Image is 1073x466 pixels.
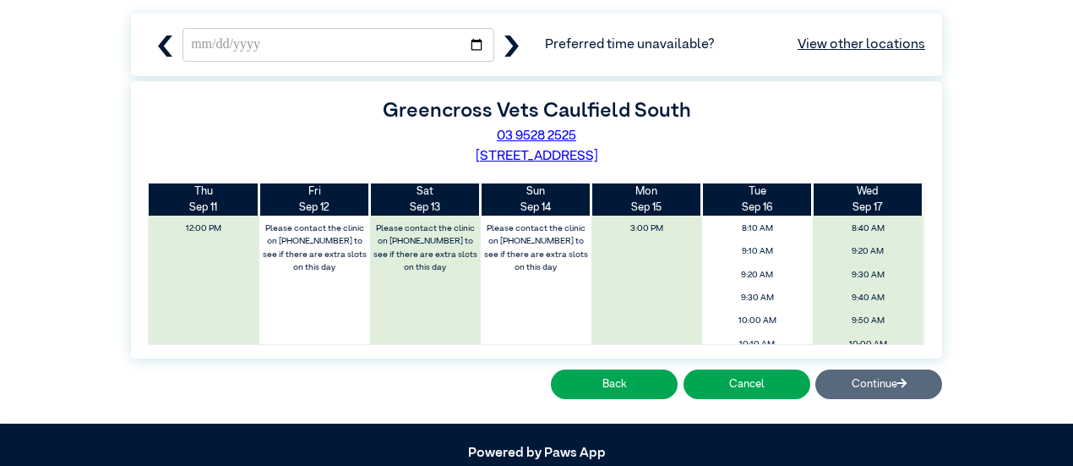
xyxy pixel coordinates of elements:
[476,150,598,163] a: [STREET_ADDRESS]
[482,219,590,277] label: Please contact the clinic on [PHONE_NUMBER] to see if there are extra slots on this day
[545,35,925,55] span: Preferred time unavailable?
[706,288,808,308] span: 9:30 AM
[497,129,576,143] a: 03 9528 2525
[383,101,691,121] label: Greencross Vets Caulfield South
[706,311,808,331] span: 10:00 AM
[131,446,942,462] h5: Powered by Paws App
[817,266,918,285] span: 9:30 AM
[706,266,808,285] span: 9:20 AM
[372,219,480,277] label: Please contact the clinic on [PHONE_NUMBER] to see if there are extra slots on this day
[817,311,918,331] span: 9:50 AM
[706,335,808,354] span: 10:10 AM
[706,219,808,238] span: 8:10 AM
[551,370,678,399] button: Back
[481,184,591,216] th: Sep 14
[259,184,370,216] th: Sep 12
[798,35,925,55] a: View other locations
[591,184,702,216] th: Sep 15
[817,242,918,261] span: 9:20 AM
[817,219,918,238] span: 8:40 AM
[154,219,255,238] span: 12:00 PM
[813,184,923,216] th: Sep 17
[684,370,810,399] button: Cancel
[370,184,481,216] th: Sep 13
[817,335,918,354] span: 10:00 AM
[706,242,808,261] span: 9:10 AM
[149,184,259,216] th: Sep 11
[596,219,697,238] span: 3:00 PM
[702,184,813,216] th: Sep 16
[817,288,918,308] span: 9:40 AM
[261,219,369,277] label: Please contact the clinic on [PHONE_NUMBER] to see if there are extra slots on this day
